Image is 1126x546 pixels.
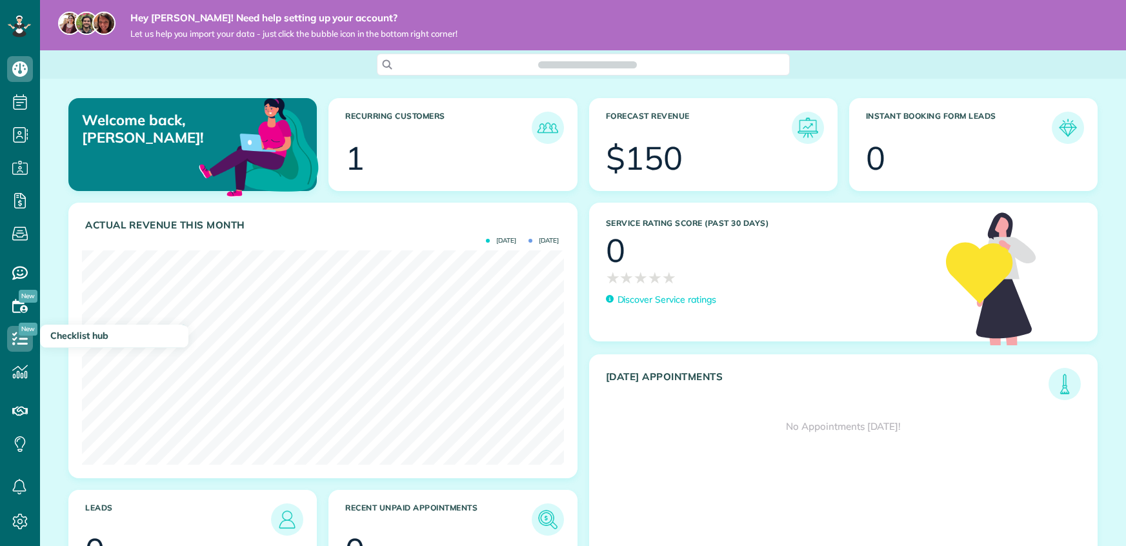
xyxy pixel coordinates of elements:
[590,400,1098,453] div: No Appointments [DATE]!
[75,12,98,35] img: jorge-587dff0eeaa6aab1f244e6dc62b8924c3b6ad411094392a53c71c6c4a576187d.jpg
[92,12,116,35] img: michelle-19f622bdf1676172e81f8f8fba1fb50e276960ebfe0243fe18214015130c80e4.jpg
[606,371,1049,400] h3: [DATE] Appointments
[866,112,1052,144] h3: Instant Booking Form Leads
[866,142,885,174] div: 0
[19,290,37,303] span: New
[85,219,564,231] h3: Actual Revenue this month
[648,267,662,289] span: ★
[1052,371,1078,397] img: icon_todays_appointments-901f7ab196bb0bea1936b74009e4eb5ffbc2d2711fa7634e0d609ed5ef32b18b.png
[196,83,321,208] img: dashboard_welcome-42a62b7d889689a78055ac9021e634bf52bae3f8056760290aed330b23ab8690.png
[606,293,716,307] a: Discover Service ratings
[551,58,624,71] span: Search ZenMaid…
[85,503,271,536] h3: Leads
[606,219,933,228] h3: Service Rating score (past 30 days)
[345,503,531,536] h3: Recent unpaid appointments
[606,142,683,174] div: $150
[130,28,457,39] span: Let us help you import your data - just click the bubble icon in the bottom right corner!
[535,115,561,141] img: icon_recurring_customers-cf858462ba22bcd05b5a5880d41d6543d210077de5bb9ebc9590e49fd87d84ed.png
[528,238,559,244] span: [DATE]
[274,507,300,532] img: icon_leads-1bed01f49abd5b7fead27621c3d59655bb73ed531f8eeb49469d10e621d6b896.png
[606,234,625,267] div: 0
[130,12,457,25] strong: Hey [PERSON_NAME]! Need help setting up your account?
[486,238,516,244] span: [DATE]
[606,112,792,144] h3: Forecast Revenue
[50,330,108,341] span: Checklist hub
[606,267,620,289] span: ★
[535,507,561,532] img: icon_unpaid_appointments-47b8ce3997adf2238b356f14209ab4cced10bd1f174958f3ca8f1d0dd7fffeee.png
[345,142,365,174] div: 1
[634,267,648,289] span: ★
[618,293,716,307] p: Discover Service ratings
[58,12,81,35] img: maria-72a9807cf96188c08ef61303f053569d2e2a8a1cde33d635c8a3ac13582a053d.jpg
[619,267,634,289] span: ★
[795,115,821,141] img: icon_forecast_revenue-8c13a41c7ed35a8dcfafea3cbb826a0462acb37728057bba2d056411b612bbbe.png
[345,112,531,144] h3: Recurring Customers
[82,112,237,146] p: Welcome back, [PERSON_NAME]!
[662,267,676,289] span: ★
[19,323,37,336] span: New
[1055,115,1081,141] img: icon_form_leads-04211a6a04a5b2264e4ee56bc0799ec3eb69b7e499cbb523a139df1d13a81ae0.png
